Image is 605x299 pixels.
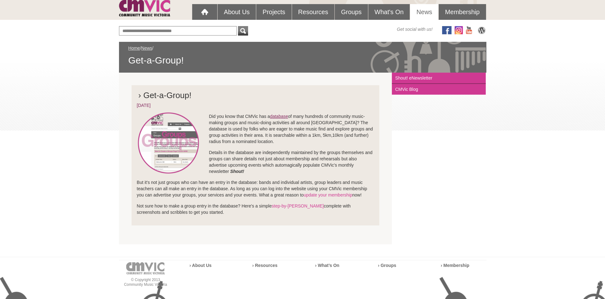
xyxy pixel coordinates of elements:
[256,4,291,20] a: Projects
[392,84,486,95] a: CMVic Blog
[335,4,368,20] a: Groups
[439,4,486,20] a: Membership
[455,26,463,34] img: icon-instagram.png
[230,169,244,174] em: Shout!
[141,46,152,51] a: News
[128,46,140,51] a: Home
[397,26,433,32] span: Get social with us!
[270,114,288,119] a: database
[441,263,469,268] a: › Membership
[392,73,486,84] a: Shout! eNewsletter
[477,26,486,34] img: CMVic Blog
[137,113,374,145] p: Did you know that CMVic has a of many hundreds of community music-making groups and music-doing a...
[137,179,374,198] p: But it's not just groups who can have an entry in the database: bands and individual artists, gro...
[272,203,324,208] a: step-by-[PERSON_NAME]
[378,263,396,268] a: › Groups
[137,91,374,102] h2: › Get-a-Group!
[218,4,256,20] a: About Us
[292,4,335,20] a: Resources
[410,4,438,20] a: News
[190,263,212,268] a: › About Us
[128,45,477,66] div: / /
[137,102,374,108] div: [DATE]
[137,203,374,215] p: Not sure how to make a group entry in the database? Here's a simple complete with screenshots and...
[315,263,339,268] a: › What’s On
[304,192,352,197] a: update your membership
[128,54,477,66] span: Get-a-Group!
[368,4,410,20] a: What's On
[252,263,278,268] a: › Resources
[137,112,200,174] img: GROUPS.png
[137,149,374,174] p: Details in the database are independently maintained by the groups themselves and groups can shar...
[126,262,165,274] img: cmvic-logo-footer.png
[119,278,172,287] p: © Copyright 2013 Community Music Victoria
